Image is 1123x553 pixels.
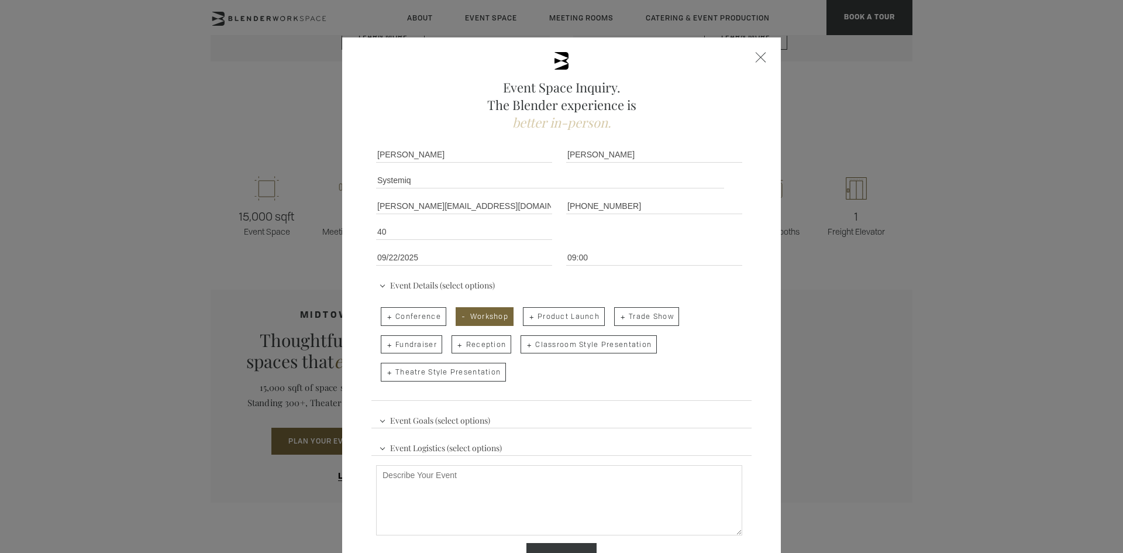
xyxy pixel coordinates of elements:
span: Product Launch [523,307,605,326]
span: Event Goals (select options) [376,410,493,428]
input: Email Address * [376,198,552,214]
span: Classroom Style Presentation [521,335,657,354]
span: Event Details (select options) [376,275,498,293]
input: Phone Number [566,198,742,214]
span: Trade Show [614,307,679,326]
span: Reception [452,335,512,354]
span: Fundraiser [381,335,442,354]
input: Last Name [566,146,742,163]
input: Start Time [566,249,742,266]
input: Number of Attendees [376,224,552,240]
input: First Name [376,146,552,163]
input: Event Date [376,249,552,266]
input: Company Name [376,172,724,188]
span: Event Logistics (select options) [376,438,505,455]
span: Workshop [456,307,514,326]
span: Conference [381,307,446,326]
span: Theatre Style Presentation [381,363,506,382]
h2: Event Space Inquiry. The Blender experience is [371,78,752,131]
span: better in-person. [512,114,611,131]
